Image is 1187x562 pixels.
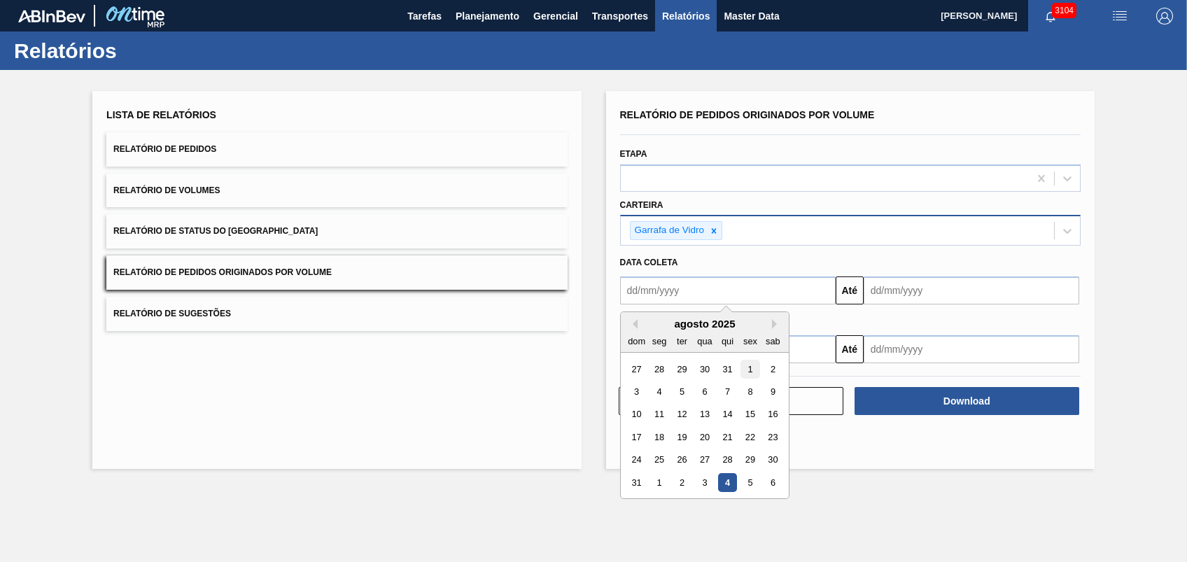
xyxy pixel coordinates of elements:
[649,428,668,447] div: Choose segunda-feira, 18 de agosto de 2025
[717,428,736,447] div: Choose quinta-feira, 21 de agosto de 2025
[113,185,220,195] span: Relatório de Volumes
[672,382,691,401] div: Choose terça-feira, 5 de agosto de 2025
[763,360,782,379] div: Choose sábado, 2 de agosto de 2025
[740,382,759,401] div: Choose sexta-feira, 8 de agosto de 2025
[627,382,646,401] div: Choose domingo, 3 de agosto de 2025
[649,405,668,424] div: Choose segunda-feira, 11 de agosto de 2025
[106,174,567,208] button: Relatório de Volumes
[113,226,318,236] span: Relatório de Status do [GEOGRAPHIC_DATA]
[717,451,736,470] div: Choose quinta-feira, 28 de agosto de 2025
[864,276,1079,304] input: dd/mm/yyyy
[533,8,578,24] span: Gerencial
[620,258,678,267] span: Data coleta
[695,451,714,470] div: Choose quarta-feira, 27 de agosto de 2025
[113,267,332,277] span: Relatório de Pedidos Originados por Volume
[740,451,759,470] div: Choose sexta-feira, 29 de agosto de 2025
[106,255,567,290] button: Relatório de Pedidos Originados por Volume
[1028,6,1073,26] button: Notificações
[1052,3,1076,18] span: 3104
[649,332,668,351] div: seg
[695,405,714,424] div: Choose quarta-feira, 13 de agosto de 2025
[763,451,782,470] div: Choose sábado, 30 de agosto de 2025
[672,428,691,447] div: Choose terça-feira, 19 de agosto de 2025
[18,10,85,22] img: TNhmsLtSVTkK8tSr43FrP2fwEKptu5GPRR3wAAAABJRU5ErkJggg==
[620,109,875,120] span: Relatório de Pedidos Originados por Volume
[763,473,782,492] div: Choose sábado, 6 de setembro de 2025
[1111,8,1128,24] img: userActions
[620,200,663,210] label: Carteira
[619,387,843,415] button: Limpar
[621,318,789,330] div: agosto 2025
[724,8,779,24] span: Master Data
[836,276,864,304] button: Até
[1156,8,1173,24] img: Logout
[106,132,567,167] button: Relatório de Pedidos
[763,382,782,401] div: Choose sábado, 9 de agosto de 2025
[627,428,646,447] div: Choose domingo, 17 de agosto de 2025
[695,428,714,447] div: Choose quarta-feira, 20 de agosto de 2025
[717,382,736,401] div: Choose quinta-feira, 7 de agosto de 2025
[113,309,231,318] span: Relatório de Sugestões
[106,109,216,120] span: Lista de Relatórios
[763,428,782,447] div: Choose sábado, 23 de agosto de 2025
[763,332,782,351] div: sab
[695,473,714,492] div: Choose quarta-feira, 3 de setembro de 2025
[672,405,691,424] div: Choose terça-feira, 12 de agosto de 2025
[649,382,668,401] div: Choose segunda-feira, 4 de agosto de 2025
[627,360,646,379] div: Choose domingo, 27 de julho de 2025
[763,405,782,424] div: Choose sábado, 16 de agosto de 2025
[627,405,646,424] div: Choose domingo, 10 de agosto de 2025
[717,473,736,492] div: Choose quinta-feira, 4 de setembro de 2025
[864,335,1079,363] input: dd/mm/yyyy
[740,473,759,492] div: Choose sexta-feira, 5 de setembro de 2025
[649,473,668,492] div: Choose segunda-feira, 1 de setembro de 2025
[649,360,668,379] div: Choose segunda-feira, 28 de julho de 2025
[672,451,691,470] div: Choose terça-feira, 26 de agosto de 2025
[625,358,784,494] div: month 2025-08
[106,214,567,248] button: Relatório de Status do [GEOGRAPHIC_DATA]
[631,222,707,239] div: Garrafa de Vidro
[740,428,759,447] div: Choose sexta-feira, 22 de agosto de 2025
[628,319,638,329] button: Previous Month
[772,319,782,329] button: Next Month
[695,382,714,401] div: Choose quarta-feira, 6 de agosto de 2025
[113,144,216,154] span: Relatório de Pedidos
[649,451,668,470] div: Choose segunda-feira, 25 de agosto de 2025
[620,276,836,304] input: dd/mm/yyyy
[740,360,759,379] div: Choose sexta-feira, 1 de agosto de 2025
[717,360,736,379] div: Choose quinta-feira, 31 de julho de 2025
[627,473,646,492] div: Choose domingo, 31 de agosto de 2025
[106,297,567,331] button: Relatório de Sugestões
[14,43,262,59] h1: Relatórios
[620,149,647,159] label: Etapa
[592,8,648,24] span: Transportes
[662,8,710,24] span: Relatórios
[740,332,759,351] div: sex
[740,405,759,424] div: Choose sexta-feira, 15 de agosto de 2025
[407,8,442,24] span: Tarefas
[695,332,714,351] div: qua
[672,473,691,492] div: Choose terça-feira, 2 de setembro de 2025
[695,360,714,379] div: Choose quarta-feira, 30 de julho de 2025
[717,332,736,351] div: qui
[717,405,736,424] div: Choose quinta-feira, 14 de agosto de 2025
[627,332,646,351] div: dom
[672,360,691,379] div: Choose terça-feira, 29 de julho de 2025
[672,332,691,351] div: ter
[855,387,1079,415] button: Download
[456,8,519,24] span: Planejamento
[627,451,646,470] div: Choose domingo, 24 de agosto de 2025
[836,335,864,363] button: Até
